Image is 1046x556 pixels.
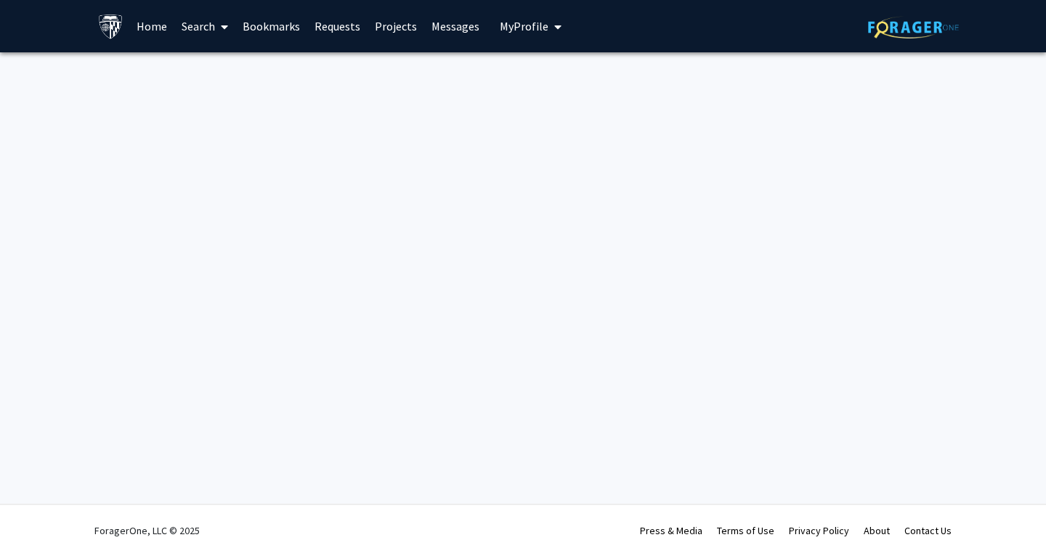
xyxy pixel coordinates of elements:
[174,1,235,52] a: Search
[368,1,424,52] a: Projects
[789,524,849,537] a: Privacy Policy
[424,1,487,52] a: Messages
[307,1,368,52] a: Requests
[98,14,123,39] img: Johns Hopkins University Logo
[94,505,200,556] div: ForagerOne, LLC © 2025
[904,524,952,537] a: Contact Us
[129,1,174,52] a: Home
[640,524,702,537] a: Press & Media
[500,19,548,33] span: My Profile
[235,1,307,52] a: Bookmarks
[868,16,959,39] img: ForagerOne Logo
[864,524,890,537] a: About
[717,524,774,537] a: Terms of Use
